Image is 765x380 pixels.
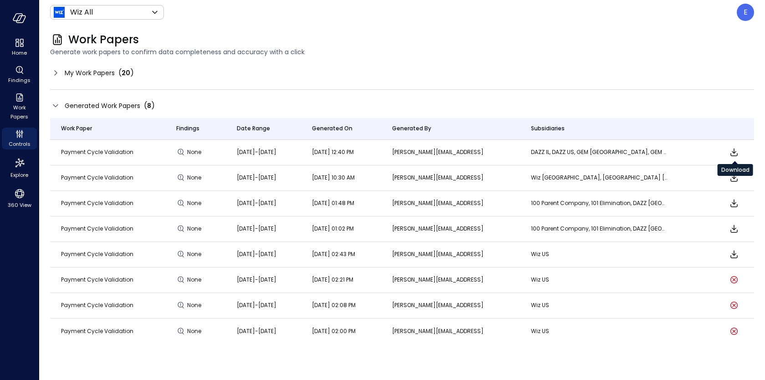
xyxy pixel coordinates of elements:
span: Generate work papers to confirm data completeness and accuracy with a click [50,47,754,57]
span: [DATE]-[DATE] [237,250,276,258]
span: [DATE] 01:02 PM [312,225,354,232]
p: [PERSON_NAME][EMAIL_ADDRESS] [392,224,509,233]
span: None [187,199,204,208]
p: 100 Parent Company, 101 Elimination, DAZZ IL, DAZZ US, DAZZ US ELIM, GEM IL, GEM US, GEM US ELIM,... [531,224,668,233]
span: None [187,327,204,336]
p: Wiz US [531,250,668,259]
p: Wiz US [531,327,668,336]
span: Payment Cycle Validation [61,225,133,232]
p: Wiz US, WIZ NETHERLANDS, WIZ JAPAN, WIZ INDIA, WIZ GERMANY, WIZ CLOUD LTD, WIZ CLOUD LIMITED- UK,... [531,173,668,182]
p: [PERSON_NAME][EMAIL_ADDRESS] [392,327,509,336]
div: Controls [2,128,37,149]
span: Download [729,198,739,209]
p: [PERSON_NAME][EMAIL_ADDRESS] [392,148,509,157]
div: Download [718,164,753,176]
span: None [187,275,204,284]
p: [PERSON_NAME][EMAIL_ADDRESS] [392,275,509,284]
span: None [187,250,204,259]
span: Home [12,48,27,57]
span: [DATE]-[DATE] [237,301,276,309]
p: DAZZ IL, DAZZ US, GEM IL, GEM US, WIZ AUSTRALIA, WIZ CLOUD CANADA, Wiz US, WIZ NETHERLANDS, WIZ J... [531,148,668,157]
span: Work Papers [68,32,139,47]
p: Wiz US [531,301,668,310]
button: Work paper generation failed [729,274,739,285]
span: Payment Cycle Validation [61,301,133,309]
p: [PERSON_NAME][EMAIL_ADDRESS] [392,173,509,182]
span: Generated By [392,124,431,133]
img: Icon [54,7,65,18]
div: Explore [2,155,37,180]
span: [DATE]-[DATE] [237,174,276,181]
p: [PERSON_NAME][EMAIL_ADDRESS] [392,199,509,208]
span: Subsidiaries [531,124,565,133]
span: Download [729,223,739,234]
span: Work Papers [5,103,33,121]
span: Payment Cycle Validation [61,199,133,207]
span: Explore [10,170,28,180]
span: Payment Cycle Validation [61,250,133,258]
span: None [187,148,204,157]
span: [DATE]-[DATE] [237,276,276,283]
span: My Work Papers [65,68,115,78]
span: None [187,224,204,233]
span: Payment Cycle Validation [61,148,133,156]
span: Findings [176,124,199,133]
span: [DATE] 10:30 AM [312,174,355,181]
span: Payment Cycle Validation [61,174,133,181]
button: Work paper generation failed [729,300,739,311]
span: Download [729,249,739,260]
span: Work Paper [61,124,92,133]
span: Generated Work Papers [65,101,140,111]
span: Payment Cycle Validation [61,327,133,335]
p: 100 Parent Company, 101 Elimination, DAZZ IL, DAZZ US, DAZZ US ELIM, GEM IL, GEM US, GEM US ELIM,... [531,199,668,208]
p: Wiz All [70,7,93,18]
div: 360 View [2,186,37,211]
span: Download [729,147,739,158]
span: [DATE] 12:40 PM [312,148,354,156]
span: Payment Cycle Validation [61,276,133,283]
p: [PERSON_NAME][EMAIL_ADDRESS] [392,301,509,310]
p: E [744,7,748,18]
span: Date Range [237,124,270,133]
span: [DATE] 01:48 PM [312,199,354,207]
span: [DATE] 02:21 PM [312,276,353,283]
div: Findings [2,64,37,86]
span: [DATE] 02:00 PM [312,327,356,335]
div: Eleanor Yehudai [737,4,754,21]
div: Work Papers [2,91,37,122]
span: [DATE] 02:08 PM [312,301,356,309]
span: Findings [8,76,31,85]
span: None [187,173,204,182]
span: [DATE] 02:43 PM [312,250,355,258]
span: [DATE]-[DATE] [237,327,276,335]
span: [DATE]-[DATE] [237,148,276,156]
div: ( ) [118,67,134,78]
span: 20 [122,68,130,77]
span: 8 [147,101,151,110]
span: Generated On [312,124,352,133]
span: 360 View [8,200,31,210]
span: [DATE]-[DATE] [237,225,276,232]
span: Download [729,172,739,183]
p: [PERSON_NAME][EMAIL_ADDRESS] [392,250,509,259]
button: Work paper generation failed [729,326,739,337]
p: Wiz US [531,275,668,284]
span: [DATE]-[DATE] [237,199,276,207]
div: Home [2,36,37,58]
div: ( ) [144,100,155,111]
span: None [187,301,204,310]
span: Controls [9,139,31,149]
